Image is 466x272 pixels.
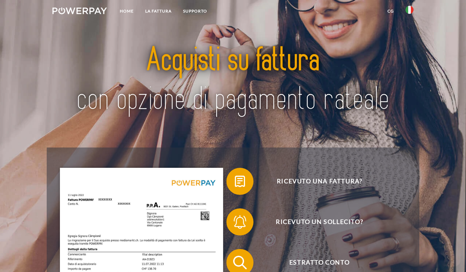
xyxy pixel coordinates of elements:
[177,5,213,17] a: Supporto
[226,208,402,235] button: Ricevuto un sollecito?
[70,27,396,133] img: title-powerpay_it.svg
[237,208,402,235] span: Ricevuto un sollecito?
[439,245,461,267] iframe: Pulsante per aprire la finestra di messaggistica
[237,168,402,195] span: Ricevuto una fattura?
[139,5,177,17] a: LA FATTURA
[52,7,107,14] img: logo-powerpay-white.svg
[114,5,139,17] a: Home
[231,173,248,190] img: qb_bill.svg
[405,6,414,14] img: it
[382,5,400,17] a: CG
[231,213,248,230] img: qb_bell.svg
[231,254,248,271] img: qb_search.svg
[226,168,402,195] button: Ricevuto una fattura?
